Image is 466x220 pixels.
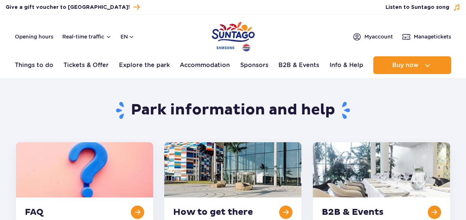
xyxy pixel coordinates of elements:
[119,56,170,74] a: Explore the park
[6,2,140,12] a: Give a gift voucher to [GEOGRAPHIC_DATA]!
[392,62,419,69] span: Buy now
[414,33,451,40] span: Manage tickets
[386,4,449,11] span: Listen to Suntago song
[240,56,268,74] a: Sponsors
[16,101,450,120] h1: Park information and help
[364,33,393,40] span: My account
[353,32,393,41] a: Myaccount
[180,56,230,74] a: Accommodation
[62,34,112,40] button: Real-time traffic
[278,56,319,74] a: B2B & Events
[120,33,135,40] button: en
[15,33,53,40] a: Opening hours
[212,19,255,53] a: Park of Poland
[386,4,460,11] button: Listen to Suntago song
[6,4,130,11] span: Give a gift voucher to [GEOGRAPHIC_DATA]!
[15,56,53,74] a: Things to do
[330,56,363,74] a: Info & Help
[63,56,109,74] a: Tickets & Offer
[373,56,451,74] button: Buy now
[402,32,451,41] a: Managetickets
